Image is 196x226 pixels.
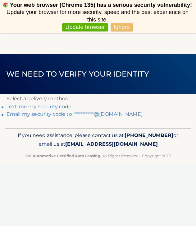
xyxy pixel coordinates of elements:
a: Text me my security code [7,104,72,110]
span: [EMAIL_ADDRESS][DOMAIN_NAME] [65,141,158,147]
b: Your web browser (Chrome 135) has a serious security vulnerability! [10,2,192,8]
a: Email my security code to l**********@[DOMAIN_NAME] [7,111,143,117]
span: [PHONE_NUMBER] [125,132,173,138]
span: Update your browser for more security, speed and the best experience on this site. [7,9,189,22]
strong: Cal Automotive Certified Auto Leasing [25,153,100,158]
a: Ignore [111,23,133,31]
span: We need to verify your identity [6,69,149,78]
a: Update browser [62,23,108,31]
p: - All Rights Reserved - Copyright 2025 [14,153,182,159]
p: If you need assistance, please contact us at: or email us at [14,131,182,149]
p: Select a delivery method: [7,94,189,103]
